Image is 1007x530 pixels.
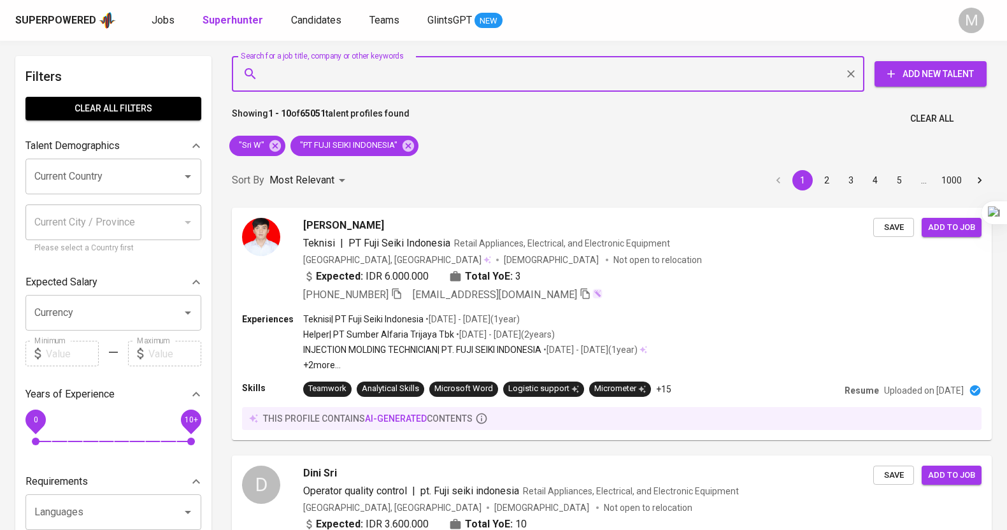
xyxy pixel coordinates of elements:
span: [EMAIL_ADDRESS][DOMAIN_NAME] [413,289,577,301]
div: Most Relevant [269,169,350,192]
span: AI-generated [365,413,427,424]
p: Expected Salary [25,275,97,290]
span: GlintsGPT [427,14,472,26]
p: Skills [242,382,303,394]
p: Sort By [232,173,264,188]
button: Go to page 4 [865,170,885,190]
p: Teknisi | PT Fuji Seiki Indonesia [303,313,424,326]
span: Save [880,468,908,483]
p: Helper | PT Sumber Alfaria Trijaya Tbk [303,328,454,341]
div: IDR 6.000.000 [303,269,429,284]
b: 65051 [300,108,325,118]
div: Requirements [25,469,201,494]
img: app logo [99,11,116,30]
button: page 1 [792,170,813,190]
span: 0 [33,415,38,424]
a: Superhunter [203,13,266,29]
b: 1 - 10 [268,108,291,118]
button: Go to next page [969,170,990,190]
a: GlintsGPT NEW [427,13,503,29]
p: • [DATE] - [DATE] ( 1 year ) [424,313,520,326]
button: Go to page 5 [889,170,910,190]
div: Years of Experience [25,382,201,407]
p: Please select a Country first [34,242,192,255]
span: pt. Fuji seiki indonesia [420,485,519,497]
span: Dini Sri [303,466,337,481]
p: • [DATE] - [DATE] ( 2 years ) [454,328,555,341]
button: Open [179,503,197,521]
button: Save [873,466,914,485]
span: PT Fuji Seiki Indonesia [348,237,450,249]
div: Logistic support [508,383,579,395]
span: Clear All filters [36,101,191,117]
span: Teknisi [303,237,335,249]
p: Years of Experience [25,387,115,402]
p: Requirements [25,474,88,489]
img: a41306b54ae58d00361f323efb26e94b.jpg [242,218,280,256]
span: Teams [369,14,399,26]
button: Add to job [922,218,982,238]
span: Retail Appliances, Electrical, and Electronic Equipment [523,486,739,496]
span: "PT FUJI SEIKI INDONESIA" [290,140,405,152]
button: Open [179,168,197,185]
a: Jobs [152,13,177,29]
div: D [242,466,280,504]
p: Not open to relocation [613,254,702,266]
span: [PERSON_NAME] [303,218,384,233]
p: Showing of talent profiles found [232,107,410,131]
a: Teams [369,13,402,29]
button: Clear All [905,107,959,131]
p: Experiences [242,313,303,326]
p: Talent Demographics [25,138,120,154]
p: Resume [845,384,879,397]
span: "Sri W" [229,140,272,152]
span: [PHONE_NUMBER] [303,289,389,301]
span: 3 [515,269,521,284]
b: Total YoE: [465,269,513,284]
span: Save [880,220,908,235]
a: [PERSON_NAME]Teknisi|PT Fuji Seiki IndonesiaRetail Appliances, Electrical, and Electronic Equipme... [232,208,992,440]
button: Add to job [922,466,982,485]
div: Expected Salary [25,269,201,295]
span: Operator quality control [303,485,407,497]
nav: pagination navigation [766,170,992,190]
span: 10+ [184,415,197,424]
button: Clear [842,65,860,83]
button: Open [179,304,197,322]
span: Add New Talent [885,66,976,82]
p: +15 [656,383,671,396]
h6: Filters [25,66,201,87]
span: | [340,236,343,251]
img: magic_wand.svg [592,289,603,299]
span: Retail Appliances, Electrical, and Electronic Equipment [454,238,670,248]
p: Not open to relocation [604,501,692,514]
p: Most Relevant [269,173,334,188]
p: INJECTION MOLDING TECHNICIAN | PT. FUJI SEIKI INDONESIA [303,343,541,356]
div: … [913,174,934,187]
input: Value [46,341,99,366]
div: "PT FUJI SEIKI INDONESIA" [290,136,418,156]
span: Jobs [152,14,175,26]
span: Add to job [928,468,975,483]
a: Candidates [291,13,344,29]
span: Add to job [928,220,975,235]
a: Superpoweredapp logo [15,11,116,30]
div: Superpowered [15,13,96,28]
div: Talent Demographics [25,133,201,159]
b: Expected: [316,269,363,284]
p: +2 more ... [303,359,647,371]
button: Go to page 2 [817,170,837,190]
div: Microsoft Word [434,383,493,395]
div: Micrometer [594,383,646,395]
button: Go to page 3 [841,170,861,190]
button: Go to page 1000 [938,170,966,190]
div: "Sri W" [229,136,285,156]
div: [GEOGRAPHIC_DATA], [GEOGRAPHIC_DATA] [303,254,491,266]
input: Value [148,341,201,366]
p: Uploaded on [DATE] [884,384,964,397]
b: Superhunter [203,14,263,26]
div: [GEOGRAPHIC_DATA], [GEOGRAPHIC_DATA] [303,501,482,514]
p: • [DATE] - [DATE] ( 1 year ) [541,343,638,356]
button: Save [873,218,914,238]
span: Clear All [910,111,953,127]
